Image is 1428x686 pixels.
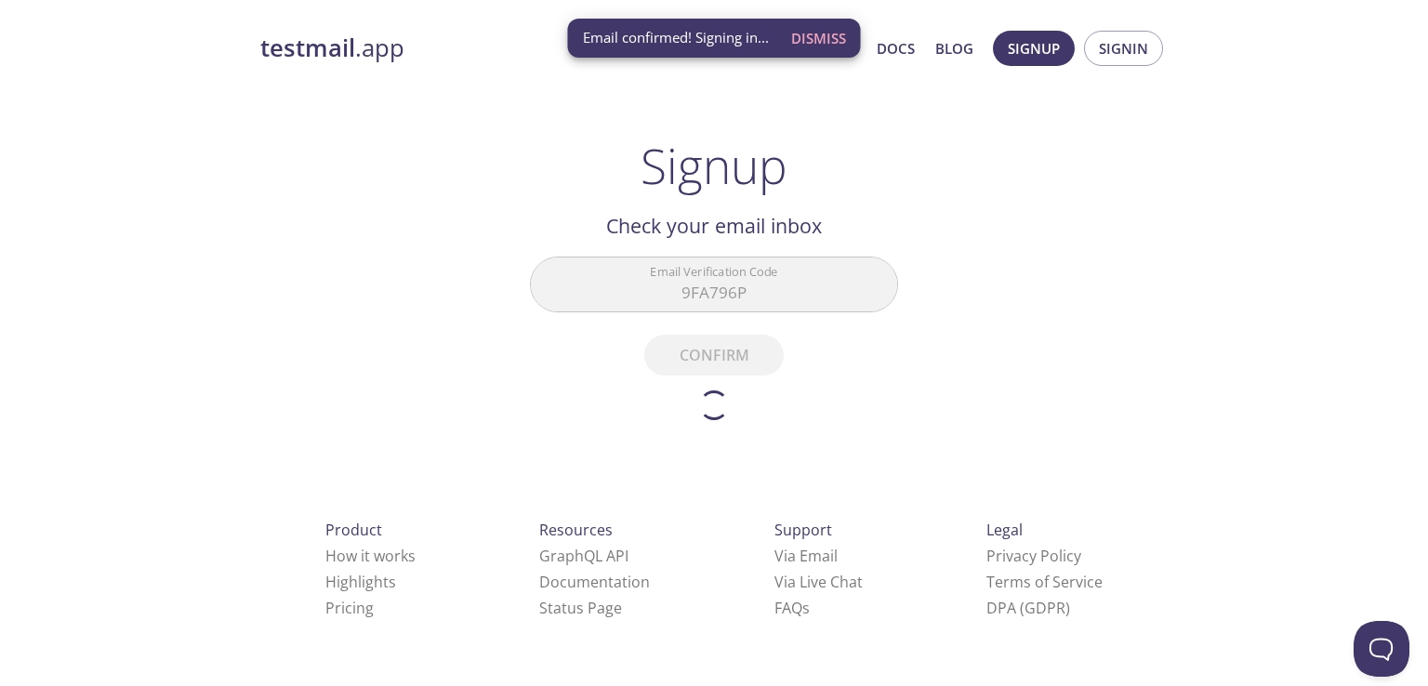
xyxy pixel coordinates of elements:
[1354,621,1409,677] iframe: Help Scout Beacon - Open
[583,28,769,47] span: Email confirmed! Signing in...
[325,572,396,592] a: Highlights
[986,572,1103,592] a: Terms of Service
[774,572,863,592] a: Via Live Chat
[260,32,355,64] strong: testmail
[802,598,810,618] span: s
[1084,31,1163,66] button: Signin
[791,26,846,50] span: Dismiss
[641,138,787,193] h1: Signup
[993,31,1075,66] button: Signup
[539,598,622,618] a: Status Page
[986,546,1081,566] a: Privacy Policy
[935,36,973,60] a: Blog
[1008,36,1060,60] span: Signup
[784,20,853,56] button: Dismiss
[774,546,838,566] a: Via Email
[774,520,832,540] span: Support
[986,598,1070,618] a: DPA (GDPR)
[774,598,810,618] a: FAQ
[539,572,650,592] a: Documentation
[325,546,416,566] a: How it works
[986,520,1023,540] span: Legal
[539,546,628,566] a: GraphQL API
[539,520,613,540] span: Resources
[260,33,697,64] a: testmail.app
[530,210,898,242] h2: Check your email inbox
[877,36,915,60] a: Docs
[325,520,382,540] span: Product
[1099,36,1148,60] span: Signin
[325,598,374,618] a: Pricing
